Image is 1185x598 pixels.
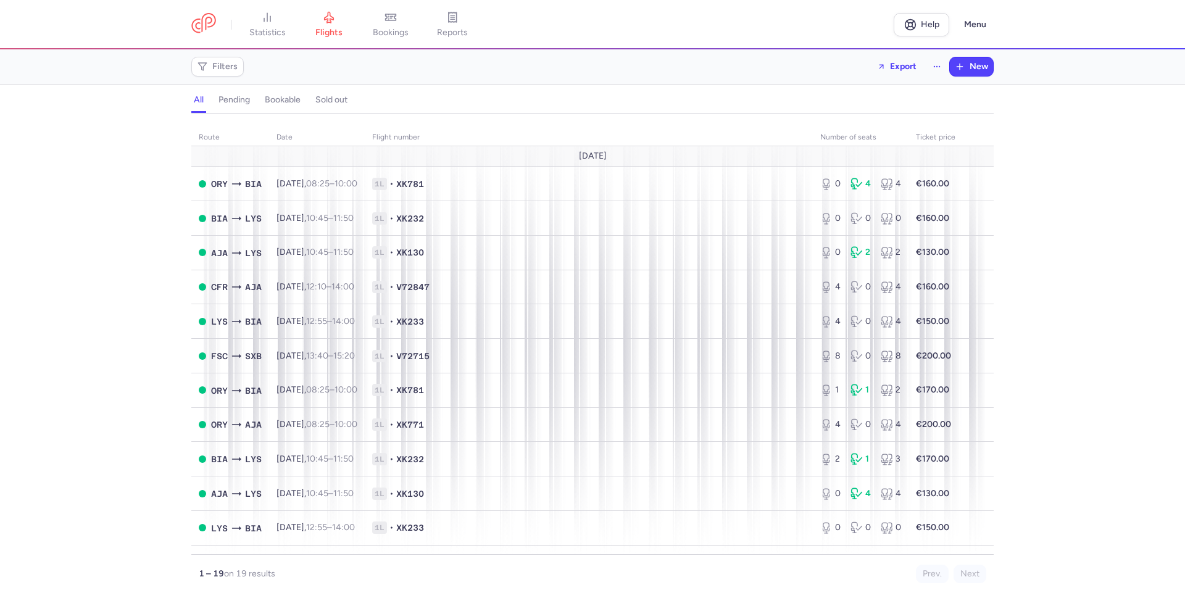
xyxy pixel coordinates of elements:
[191,13,216,36] a: CitizenPlane red outlined logo
[306,213,354,223] span: –
[372,246,387,259] span: 1L
[820,281,841,293] div: 4
[372,178,387,190] span: 1L
[916,565,949,583] button: Prev.
[820,418,841,431] div: 4
[212,62,238,72] span: Filters
[881,488,901,500] div: 4
[306,488,354,499] span: –
[265,94,301,106] h4: bookable
[850,212,871,225] div: 0
[211,349,228,363] span: FSC
[276,281,354,292] span: [DATE],
[389,488,394,500] span: •
[332,316,355,326] time: 14:00
[396,418,424,431] span: XK771
[921,20,939,29] span: Help
[306,281,354,292] span: –
[820,178,841,190] div: 0
[211,177,228,191] span: ORY
[396,384,424,396] span: XK781
[332,522,355,533] time: 14:00
[306,384,357,395] span: –
[396,212,424,225] span: XK232
[389,246,394,259] span: •
[396,315,424,328] span: XK233
[306,384,330,395] time: 08:25
[372,488,387,500] span: 1L
[850,488,871,500] div: 4
[954,565,986,583] button: Next
[306,281,326,292] time: 12:10
[306,522,355,533] span: –
[306,351,355,361] span: –
[820,488,841,500] div: 0
[211,384,228,397] span: ORY
[331,281,354,292] time: 14:00
[869,57,925,77] button: Export
[957,13,994,36] button: Menu
[276,247,354,257] span: [DATE],
[389,350,394,362] span: •
[389,453,394,465] span: •
[306,316,327,326] time: 12:55
[245,280,262,294] span: AJA
[245,521,262,535] span: BIA
[881,521,901,534] div: 0
[820,246,841,259] div: 0
[820,521,841,534] div: 0
[211,452,228,466] span: BIA
[389,521,394,534] span: •
[396,488,424,500] span: XK130
[579,151,607,161] span: [DATE]
[269,128,365,147] th: date
[373,27,409,38] span: bookings
[276,316,355,326] span: [DATE],
[245,315,262,328] span: BIA
[306,419,330,430] time: 08:25
[335,178,357,189] time: 10:00
[881,315,901,328] div: 4
[396,350,430,362] span: V72715
[306,213,328,223] time: 10:45
[916,488,949,499] strong: €130.00
[850,281,871,293] div: 0
[333,454,354,464] time: 11:50
[192,57,243,76] button: Filters
[916,213,949,223] strong: €160.00
[276,213,354,223] span: [DATE],
[850,350,871,362] div: 0
[389,281,394,293] span: •
[276,488,354,499] span: [DATE],
[315,27,343,38] span: flights
[881,246,901,259] div: 2
[245,246,262,260] span: LYS
[211,315,228,328] span: LYS
[211,487,228,500] span: AJA
[916,384,949,395] strong: €170.00
[249,27,286,38] span: statistics
[333,213,354,223] time: 11:50
[276,384,357,395] span: [DATE],
[372,521,387,534] span: 1L
[211,418,228,431] span: ORY
[211,280,228,294] span: CFR
[881,281,901,293] div: 4
[315,94,347,106] h4: sold out
[396,178,424,190] span: XK781
[850,418,871,431] div: 0
[306,178,357,189] span: –
[372,281,387,293] span: 1L
[950,57,993,76] button: New
[199,568,224,579] strong: 1 – 19
[298,11,360,38] a: flights
[372,350,387,362] span: 1L
[306,454,354,464] span: –
[850,246,871,259] div: 2
[916,316,949,326] strong: €150.00
[306,488,328,499] time: 10:45
[245,349,262,363] span: SXB
[916,281,949,292] strong: €160.00
[850,384,871,396] div: 1
[372,315,387,328] span: 1L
